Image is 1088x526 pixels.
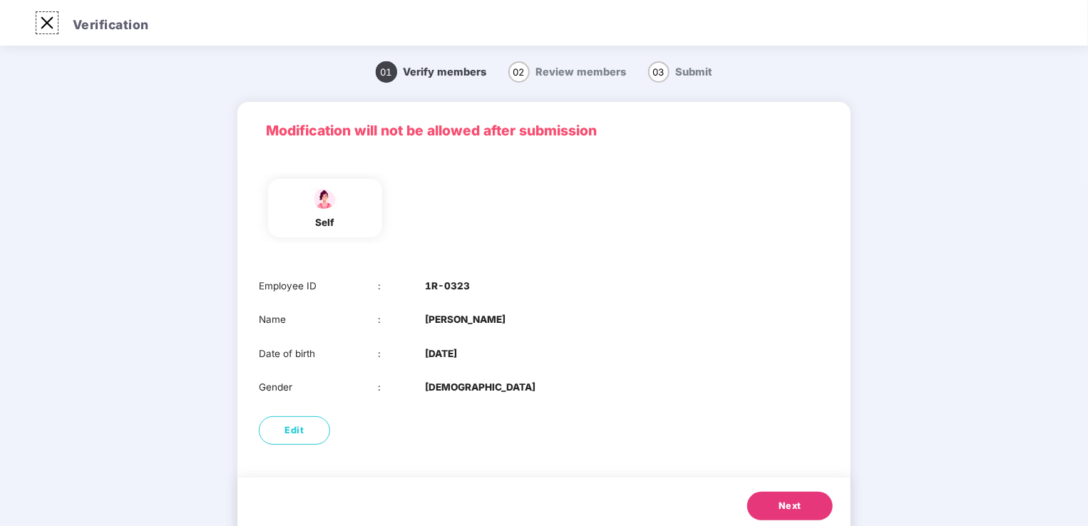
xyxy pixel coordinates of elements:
div: self [307,215,343,230]
b: 1R-0323 [425,279,470,294]
span: 02 [508,61,530,83]
button: Edit [259,416,330,445]
span: 03 [648,61,669,83]
div: Gender [259,380,378,395]
div: Employee ID [259,279,378,294]
div: : [378,279,426,294]
span: 01 [376,61,397,83]
div: : [378,380,426,395]
span: Review members [536,66,627,78]
p: Modification will not be allowed after submission [266,120,822,141]
img: svg+xml;base64,PHN2ZyBpZD0iU3BvdXNlX2ljb24iIHhtbG5zPSJodHRwOi8vd3d3LnczLm9yZy8yMDAwL3N2ZyIgd2lkdG... [307,186,343,211]
b: [PERSON_NAME] [425,312,505,327]
b: [DATE] [425,346,457,361]
b: [DEMOGRAPHIC_DATA] [425,380,535,395]
span: Verify members [404,66,487,78]
span: Submit [676,66,713,78]
div: : [378,312,426,327]
div: Name [259,312,378,327]
span: Edit [285,423,304,438]
div: Date of birth [259,346,378,361]
div: : [378,346,426,361]
button: Next [747,492,833,520]
span: Next [779,499,801,513]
